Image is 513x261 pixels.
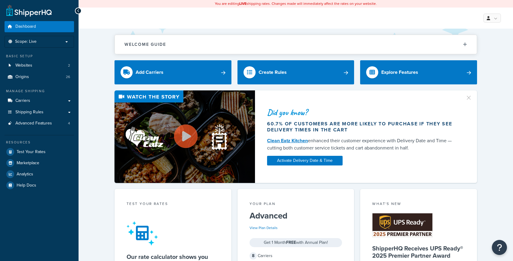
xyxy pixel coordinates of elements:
[115,60,231,84] a: Add Carriers
[250,252,257,259] span: 8
[267,137,458,152] div: enhanced their customer experience with Delivery Date and Time — cutting both customer service ti...
[372,201,465,208] div: What's New
[17,149,46,155] span: Test Your Rates
[237,60,354,84] a: Create Rules
[15,110,44,115] span: Shipping Rules
[286,239,296,246] strong: FREE
[250,238,342,247] div: Get 1 Month with Annual Plan!
[5,54,74,59] div: Basic Setup
[5,118,74,129] li: Advanced Features
[267,137,308,144] a: Clean Eatz Kitchen
[15,121,52,126] span: Advanced Features
[250,201,342,208] div: Your Plan
[5,60,74,71] li: Websites
[127,201,219,208] div: Test your rates
[5,71,74,83] li: Origins
[259,68,287,77] div: Create Rules
[5,71,74,83] a: Origins26
[15,98,30,103] span: Carriers
[5,146,74,157] a: Test Your Rates
[17,161,39,166] span: Marketplace
[68,63,70,68] span: 2
[239,1,247,6] b: LIVE
[68,121,70,126] span: 4
[372,245,465,259] h5: ShipperHQ Receives UPS Ready® 2025 Premier Partner Award
[5,60,74,71] a: Websites2
[17,183,36,188] span: Help Docs
[5,21,74,32] a: Dashboard
[115,35,477,54] button: Welcome Guide
[136,68,163,77] div: Add Carriers
[381,68,418,77] div: Explore Features
[66,74,70,80] span: 26
[5,180,74,191] a: Help Docs
[5,95,74,106] a: Carriers
[5,169,74,180] a: Analytics
[115,90,255,183] img: Video thumbnail
[5,140,74,145] div: Resources
[267,156,343,165] a: Activate Delivery Date & Time
[267,121,458,133] div: 60.7% of customers are more likely to purchase if they see delivery times in the cart
[15,39,37,44] span: Scope: Live
[17,172,33,177] span: Analytics
[15,24,36,29] span: Dashboard
[5,158,74,168] a: Marketplace
[250,252,342,260] div: Carriers
[5,118,74,129] a: Advanced Features4
[5,107,74,118] a: Shipping Rules
[250,225,278,231] a: View Plan Details
[124,42,166,47] h2: Welcome Guide
[250,211,342,221] h5: Advanced
[360,60,477,84] a: Explore Features
[5,89,74,94] div: Manage Shipping
[15,63,32,68] span: Websites
[492,240,507,255] button: Open Resource Center
[267,108,458,117] div: Did you know?
[15,74,29,80] span: Origins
